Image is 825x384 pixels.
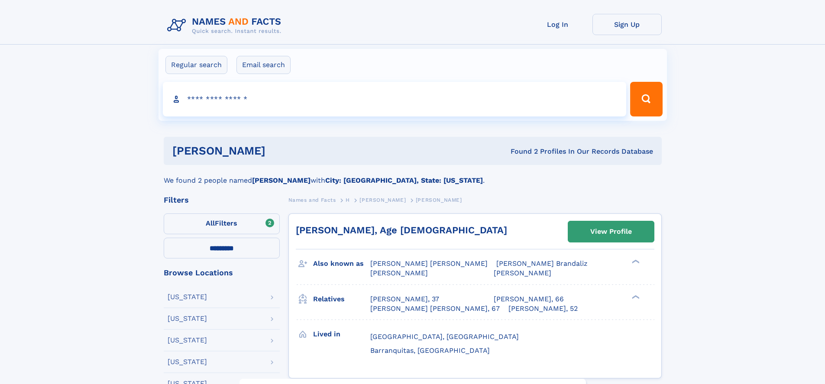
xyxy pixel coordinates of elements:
b: City: [GEOGRAPHIC_DATA], State: [US_STATE] [325,176,483,184]
div: Found 2 Profiles In Our Records Database [388,147,653,156]
span: [PERSON_NAME] [494,269,551,277]
span: [PERSON_NAME] [PERSON_NAME] [370,259,488,268]
a: Sign Up [592,14,662,35]
label: Email search [236,56,291,74]
label: Regular search [165,56,227,74]
div: View Profile [590,222,632,242]
a: H [346,194,350,205]
span: All [206,219,215,227]
a: Names and Facts [288,194,336,205]
span: [PERSON_NAME] [359,197,406,203]
a: [PERSON_NAME], 66 [494,294,564,304]
h3: Relatives [313,292,370,307]
span: [GEOGRAPHIC_DATA], [GEOGRAPHIC_DATA] [370,332,519,341]
div: [US_STATE] [168,337,207,344]
span: H [346,197,350,203]
div: We found 2 people named with . [164,165,662,186]
div: [US_STATE] [168,294,207,300]
input: search input [163,82,627,116]
b: [PERSON_NAME] [252,176,311,184]
h1: [PERSON_NAME] [172,145,388,156]
h3: Also known as [313,256,370,271]
span: [PERSON_NAME] [370,269,428,277]
span: [PERSON_NAME] [416,197,462,203]
img: Logo Names and Facts [164,14,288,37]
a: [PERSON_NAME] [359,194,406,205]
div: Filters [164,196,280,204]
label: Filters [164,213,280,234]
button: Search Button [630,82,662,116]
div: ❯ [630,294,640,300]
span: Barranquitas, [GEOGRAPHIC_DATA] [370,346,490,355]
a: [PERSON_NAME], Age [DEMOGRAPHIC_DATA] [296,225,507,236]
a: [PERSON_NAME] [PERSON_NAME], 67 [370,304,500,313]
a: [PERSON_NAME], 37 [370,294,439,304]
div: ❯ [630,259,640,265]
a: View Profile [568,221,654,242]
div: [US_STATE] [168,358,207,365]
div: [US_STATE] [168,315,207,322]
h3: Lived in [313,327,370,342]
span: [PERSON_NAME] Brandaliz [496,259,588,268]
a: [PERSON_NAME], 52 [508,304,578,313]
div: Browse Locations [164,269,280,277]
a: Log In [523,14,592,35]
